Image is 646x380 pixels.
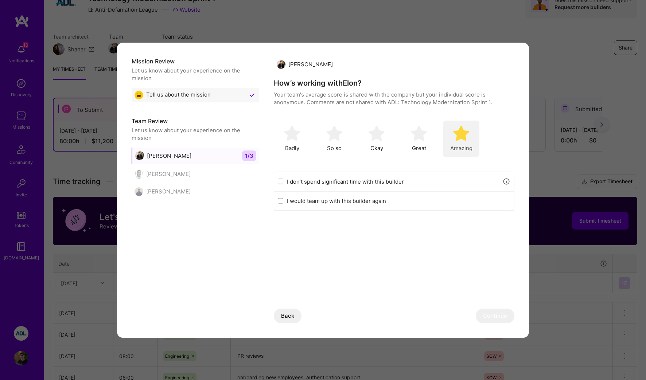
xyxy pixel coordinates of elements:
div: modal [117,43,529,338]
label: I don’t spend significant time with this builder [287,178,499,185]
img: soso [326,125,342,141]
span: Great [412,144,426,152]
span: 1 / 3 [242,150,256,161]
span: So so [327,144,342,152]
span: Okay [370,144,383,152]
button: Continue [476,309,514,323]
button: Back [274,309,301,323]
span: Amazing [450,144,472,152]
img: soso [411,125,427,141]
img: Great emoji [135,91,143,99]
label: I would team up with this builder again [287,197,510,205]
div: [PERSON_NAME] [135,187,191,196]
div: [PERSON_NAME] [135,170,191,179]
i: icon Info [502,177,511,186]
img: Tamir Kedmi [135,170,143,179]
span: Tell us about the mission [146,91,211,99]
span: Badly [285,144,299,152]
img: Sam Okpara [135,187,143,196]
div: [PERSON_NAME] [135,151,191,160]
img: soso [284,125,300,141]
img: soso [453,125,469,141]
img: Elon Salfati [135,151,144,160]
p: Your team's average score is shared with the company but your individual score is anonymous. Comm... [274,91,514,106]
h4: How’s working with Elon ? [274,78,514,88]
div: Let us know about your experience on the mission [132,67,259,82]
h5: Team Review [132,117,259,125]
h5: Mission Review [132,57,259,65]
div: [PERSON_NAME] [277,60,333,69]
img: Elon Salfati [277,60,285,69]
img: Checkmark [248,91,256,99]
img: soso [369,125,385,141]
div: Let us know about your experience on the mission [132,126,259,142]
